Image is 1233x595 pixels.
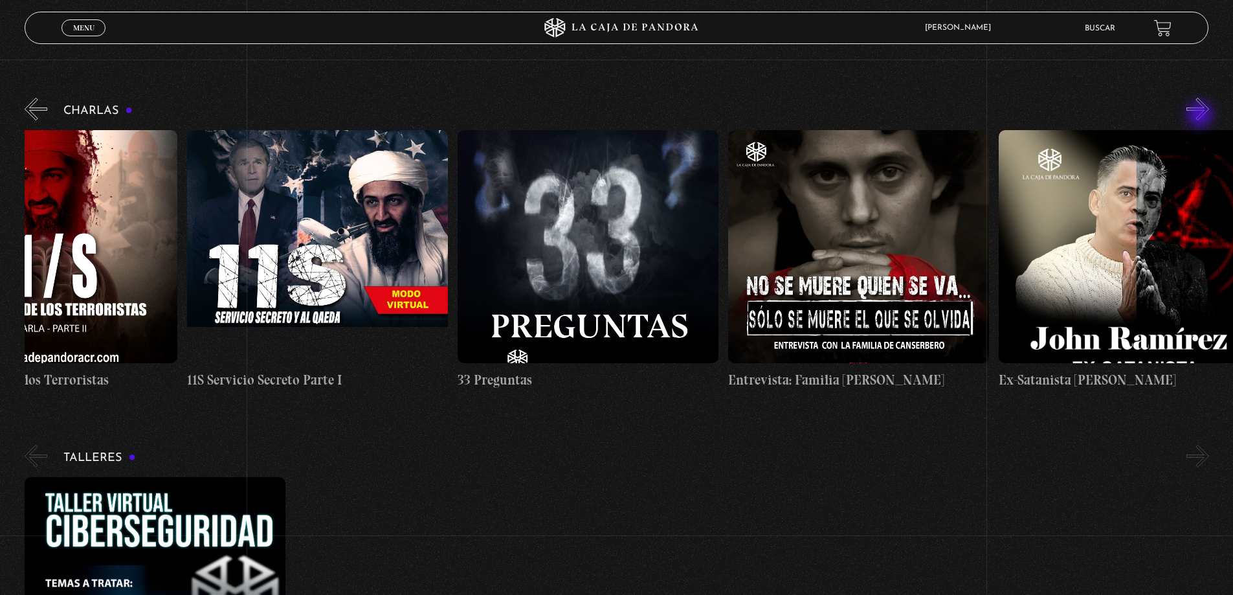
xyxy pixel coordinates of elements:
button: Next [1186,445,1209,467]
span: Menu [73,24,94,32]
button: Next [1186,98,1209,120]
a: Entrevista: Familia [PERSON_NAME] [728,130,989,390]
h4: 33 Preguntas [458,370,718,390]
a: 33 Preguntas [458,130,718,390]
h3: Charlas [63,105,133,117]
button: Previous [25,445,47,467]
button: Previous [25,98,47,120]
h3: Talleres [63,452,136,464]
h4: 11S Servicio Secreto Parte I [187,370,448,390]
a: View your shopping cart [1154,19,1172,37]
span: Cerrar [69,35,99,44]
h4: Entrevista: Familia [PERSON_NAME] [728,370,989,390]
a: 11S Servicio Secreto Parte I [187,130,448,390]
a: Buscar [1085,25,1115,32]
span: [PERSON_NAME] [918,24,1004,32]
